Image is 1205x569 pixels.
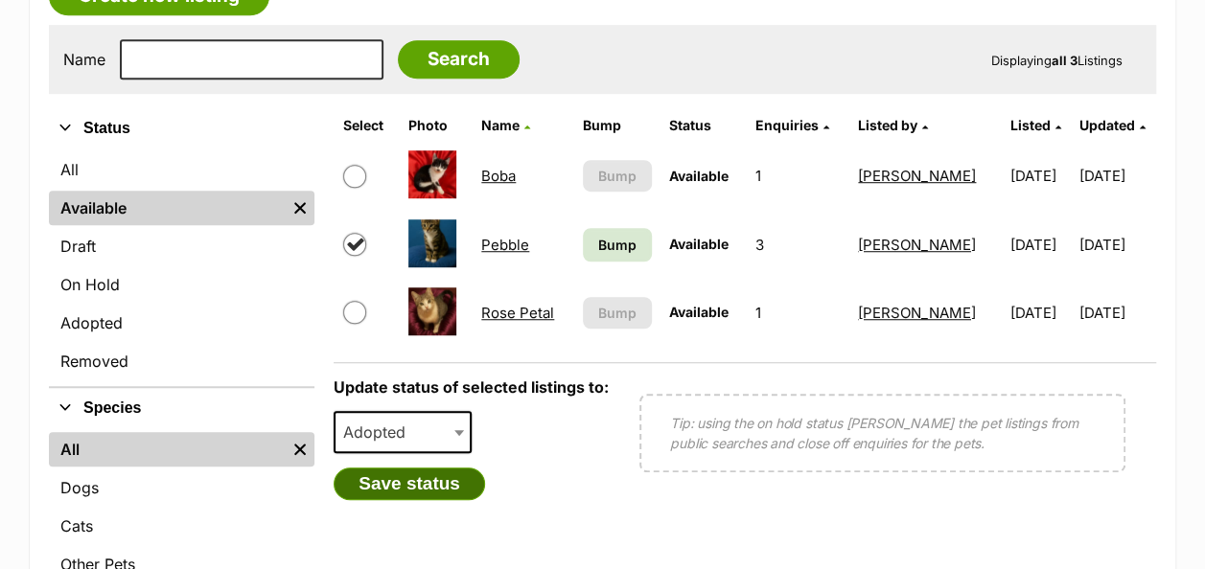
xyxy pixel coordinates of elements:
[755,117,829,133] a: Enquiries
[401,110,473,141] th: Photo
[575,110,660,141] th: Bump
[669,236,729,252] span: Available
[858,236,976,254] a: [PERSON_NAME]
[748,143,848,209] td: 1
[1079,117,1135,133] span: Updated
[49,116,314,141] button: Status
[858,117,928,133] a: Listed by
[49,344,314,378] a: Removed
[398,40,520,79] input: Search
[334,377,609,397] label: Update status of selected listings to:
[286,191,314,225] a: Remove filter
[583,160,652,192] button: Bump
[49,148,314,386] div: Status
[1079,117,1146,133] a: Updated
[661,110,746,141] th: Status
[1079,143,1154,209] td: [DATE]
[49,432,286,467] a: All
[1052,53,1078,68] strong: all 3
[49,470,314,505] a: Dogs
[336,419,425,445] span: Adopted
[991,53,1123,68] span: Displaying Listings
[49,229,314,263] a: Draft
[583,228,652,262] a: Bump
[1010,117,1061,133] a: Listed
[669,168,729,184] span: Available
[49,306,314,340] a: Adopted
[1003,143,1078,209] td: [DATE]
[481,236,529,254] a: Pebble
[1079,212,1154,278] td: [DATE]
[481,117,530,133] a: Name
[858,167,976,185] a: [PERSON_NAME]
[858,117,917,133] span: Listed by
[49,396,314,421] button: Species
[670,413,1095,453] p: Tip: using the on hold status [PERSON_NAME] the pet listings from public searches and close off e...
[481,117,520,133] span: Name
[286,432,314,467] a: Remove filter
[49,267,314,302] a: On Hold
[334,467,485,500] button: Save status
[755,117,819,133] span: translation missing: en.admin.listings.index.attributes.enquiries
[481,167,516,185] a: Boba
[583,297,652,329] button: Bump
[748,280,848,346] td: 1
[669,304,729,320] span: Available
[1003,280,1078,346] td: [DATE]
[1010,117,1051,133] span: Listed
[1079,280,1154,346] td: [DATE]
[334,411,472,453] span: Adopted
[598,235,637,255] span: Bump
[1003,212,1078,278] td: [DATE]
[481,304,554,322] a: Rose Petal
[336,110,398,141] th: Select
[598,166,637,186] span: Bump
[49,191,286,225] a: Available
[63,51,105,68] label: Name
[49,509,314,543] a: Cats
[748,212,848,278] td: 3
[598,303,637,323] span: Bump
[49,152,314,187] a: All
[858,304,976,322] a: [PERSON_NAME]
